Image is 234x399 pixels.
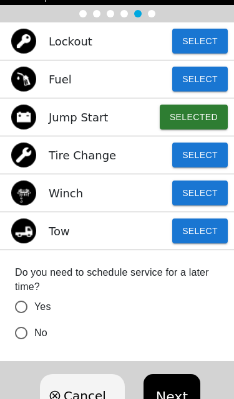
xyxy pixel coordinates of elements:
[49,109,108,126] p: Jump Start
[49,71,72,88] p: Fuel
[11,105,36,129] img: jump start icon
[172,29,228,54] button: Select
[34,326,47,340] span: No
[11,143,36,167] img: flat tire icon
[49,185,83,202] p: Winch
[11,218,36,243] img: tow icon
[172,218,228,243] button: Select
[49,223,70,240] p: Tow
[34,299,51,314] span: Yes
[11,29,36,54] img: lockout icon
[160,105,228,129] button: Selected
[11,67,36,92] img: gas icon
[172,67,228,92] button: Select
[15,265,219,294] label: Do you need to schedule service for a later time?
[11,181,36,205] img: winch icon
[172,143,228,167] button: Select
[172,181,228,205] button: Select
[49,33,92,50] p: Lockout
[49,147,116,164] p: Tire Change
